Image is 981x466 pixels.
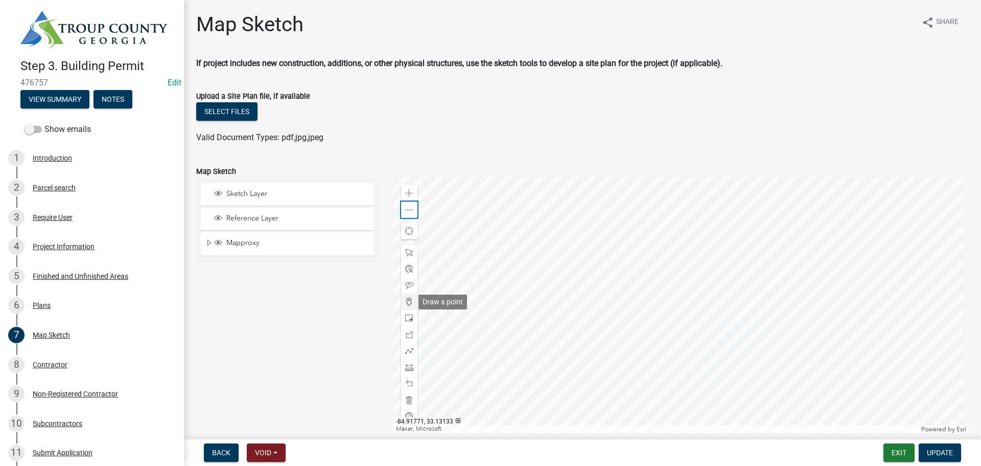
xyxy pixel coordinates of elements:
i: share [922,16,934,29]
div: Maxar, Microsoft [393,425,919,433]
div: Powered by [919,425,969,433]
div: Draw a point [418,295,467,309]
div: 9 [8,386,25,402]
div: 1 [8,150,25,166]
span: Update [927,449,953,457]
ul: Layer List [200,181,375,259]
div: Submit Application [33,449,92,456]
div: Introduction [33,154,72,162]
span: Valid Document Types: pdf,jpg,jpeg [196,132,323,142]
wm-modal-confirm: Notes [94,96,132,104]
div: 6 [8,297,25,314]
span: Mapproxy [224,238,370,248]
div: 4 [8,238,25,255]
span: Void [255,449,271,457]
div: Zoom in [401,185,417,202]
div: Sketch Layer [213,189,370,199]
button: Back [204,443,239,462]
button: Exit [883,443,915,462]
label: Show emails [25,123,91,136]
strong: If project includes new construction, additions, or other physical structures, use the sketch too... [196,58,722,68]
div: Plans [33,302,51,309]
div: Finished and Unfinished Areas [33,273,128,280]
button: Update [919,443,961,462]
a: Esri [956,426,966,433]
div: Zoom out [401,202,417,218]
div: 2 [8,180,25,196]
div: Find my location [401,223,417,239]
div: 11 [8,445,25,461]
a: Edit [168,78,181,87]
div: 8 [8,357,25,373]
span: 476757 [20,78,163,87]
li: Reference Layer [201,208,373,231]
div: 10 [8,415,25,432]
div: Map Sketch [33,331,70,339]
span: Expand [205,238,213,249]
button: shareShare [914,12,967,32]
label: Upload a Site Plan file, if available [196,93,310,100]
wm-modal-confirm: Edit Application Number [168,78,181,87]
div: Mapproxy [213,238,370,249]
button: Void [247,443,286,462]
div: Require User [33,214,73,221]
button: Notes [94,90,132,108]
div: Subcontractors [33,420,82,427]
button: Select files [196,102,258,121]
div: Parcel search [33,184,76,191]
h4: Step 3. Building Permit [20,59,176,74]
li: Mapproxy [201,232,373,256]
div: Non-Registered Contractor [33,390,118,397]
label: Map Sketch [196,168,236,175]
li: Sketch Layer [201,183,373,206]
img: Troup County, Georgia [20,11,168,48]
wm-modal-confirm: Summary [20,96,89,104]
div: 5 [8,268,25,284]
div: 3 [8,209,25,226]
button: View Summary [20,90,89,108]
span: Sketch Layer [224,189,370,198]
span: Back [212,449,230,457]
div: Reference Layer [213,214,370,224]
div: Contractor [33,361,67,368]
div: Project Information [33,243,95,250]
span: Reference Layer [224,214,370,223]
h1: Map Sketch [196,12,303,37]
div: 7 [8,327,25,343]
span: Share [936,16,959,29]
